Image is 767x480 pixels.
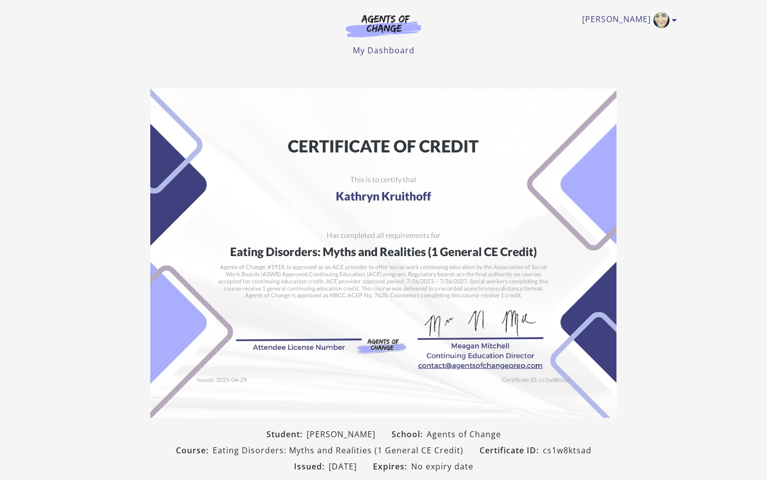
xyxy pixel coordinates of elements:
[266,428,307,440] span: Student:
[427,428,501,440] span: Agents of Change
[329,460,357,472] span: [DATE]
[307,428,375,440] span: [PERSON_NAME]
[335,14,432,37] img: Agents of Change Logo
[353,45,415,56] a: My Dashboard
[213,444,463,456] span: Eating Disorders: Myths and Realities (1 General CE Credit)
[294,460,329,472] span: Issued:
[480,444,543,456] span: Certificate ID:
[582,12,672,28] a: Toggle menu
[150,89,617,418] img: Certificate
[176,444,213,456] span: Course:
[543,444,592,456] span: cs1w8ktsad
[373,460,411,472] span: Expires:
[392,428,427,440] span: School:
[411,460,473,472] span: No expiry date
